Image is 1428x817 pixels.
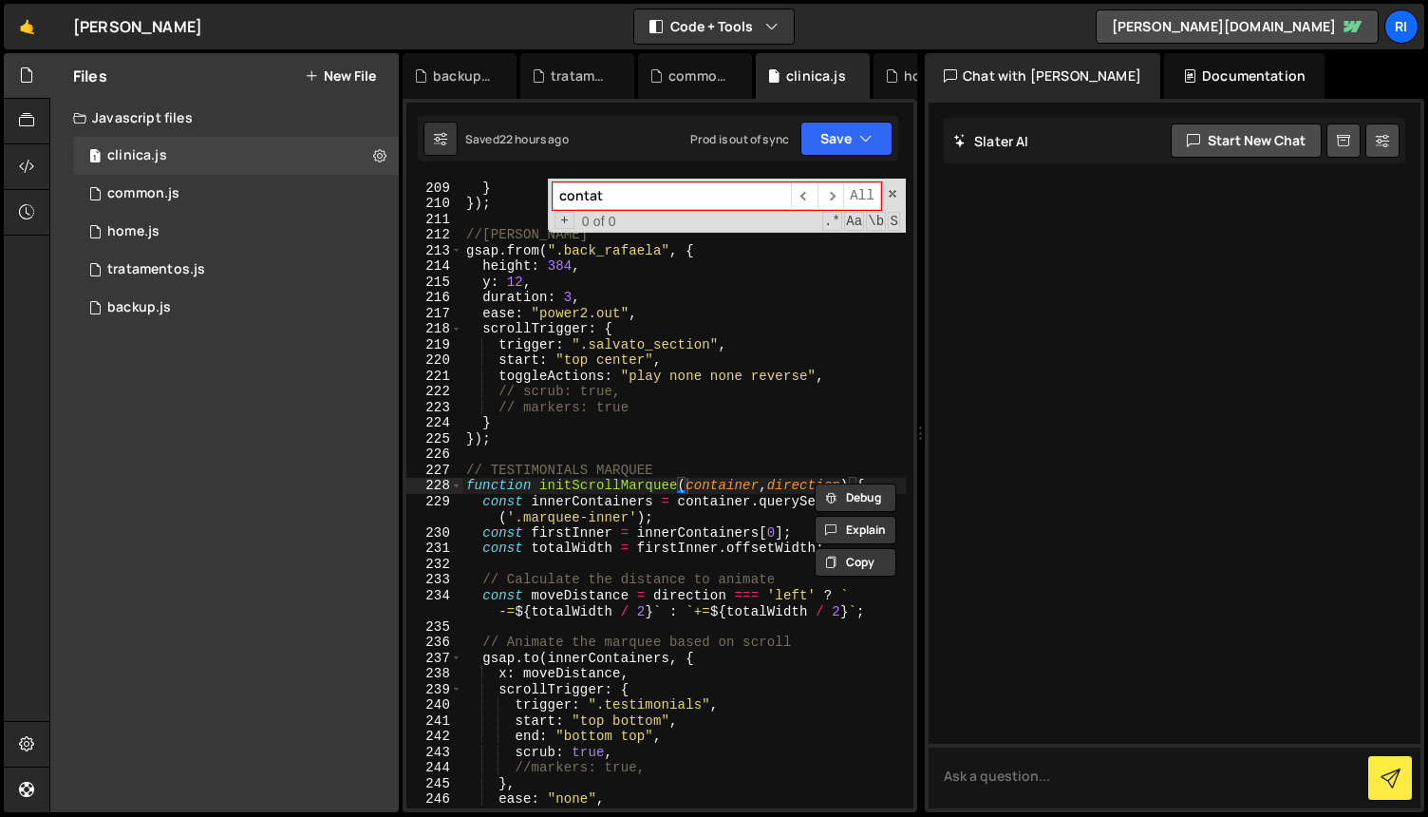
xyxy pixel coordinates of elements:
[406,180,462,197] div: 209
[433,66,494,85] div: backup.js
[817,182,844,210] span: ​
[107,147,167,164] div: clinica.js
[406,666,462,682] div: 238
[551,66,611,85] div: tratamentos.js
[89,150,101,165] span: 1
[406,697,462,713] div: 240
[406,321,462,337] div: 218
[1171,123,1322,158] button: Start new chat
[73,66,107,86] h2: Files
[553,182,791,210] input: Search for
[406,352,462,369] div: 220
[406,258,462,275] div: 214
[843,182,881,210] span: Alt-Enter
[888,212,900,231] span: Search In Selection
[815,548,896,577] button: Copy
[554,212,574,230] span: Toggle Replace mode
[406,306,462,322] div: 217
[406,212,462,228] div: 211
[791,182,817,210] span: ​
[800,122,892,156] button: Save
[406,525,462,541] div: 230
[73,289,399,327] div: 12452/42849.js
[107,185,179,202] div: common.js
[305,68,376,84] button: New File
[50,99,399,137] div: Javascript files
[406,431,462,447] div: 225
[953,132,1029,150] h2: Slater AI
[406,760,462,776] div: 244
[925,53,1160,99] div: Chat with [PERSON_NAME]
[406,243,462,259] div: 213
[406,791,462,807] div: 246
[73,15,202,38] div: [PERSON_NAME]
[4,4,50,49] a: 🤙
[406,745,462,761] div: 243
[844,212,864,231] span: CaseSensitive Search
[690,131,789,147] div: Prod is out of sync
[406,729,462,745] div: 242
[406,463,462,479] div: 227
[107,261,205,278] div: tratamentos.js
[465,131,569,147] div: Saved
[406,682,462,698] div: 239
[73,213,399,251] div: 12452/30174.js
[406,369,462,385] div: 221
[634,9,794,44] button: Code + Tools
[406,196,462,212] div: 210
[406,635,462,651] div: 236
[406,415,462,431] div: 224
[406,337,462,353] div: 219
[406,446,462,463] div: 226
[406,478,462,494] div: 228
[406,494,462,525] div: 229
[1384,9,1419,44] a: Ri
[822,212,842,231] span: RegExp Search
[73,175,399,213] div: 12452/42847.js
[815,484,896,512] button: Debug
[107,299,171,316] div: backup.js
[406,384,462,400] div: 222
[406,275,462,291] div: 215
[406,400,462,416] div: 223
[904,66,965,85] div: homepage_salvato.js
[786,66,846,85] div: clinica.js
[406,651,462,667] div: 237
[406,619,462,636] div: 235
[73,251,399,289] div: 12452/42786.js
[499,131,569,147] div: 22 hours ago
[406,588,462,619] div: 234
[1164,53,1325,99] div: Documentation
[406,572,462,588] div: 233
[107,223,160,240] div: home.js
[406,557,462,573] div: 232
[866,212,886,231] span: Whole Word Search
[406,776,462,792] div: 245
[668,66,729,85] div: common.js
[406,713,462,730] div: 241
[73,137,399,175] div: 12452/44846.js
[815,516,896,544] button: Explain
[1096,9,1379,44] a: [PERSON_NAME][DOMAIN_NAME]
[406,290,462,306] div: 216
[406,227,462,243] div: 212
[406,541,462,557] div: 231
[574,214,624,230] span: 0 of 0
